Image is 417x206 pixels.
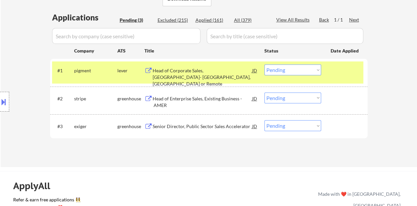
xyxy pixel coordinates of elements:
input: Search by company (case sensitive) [52,28,200,44]
div: 1 / 1 [334,17,349,23]
div: Senior Director, Public Sector Sales Accelerator [153,123,252,130]
div: Next [349,17,360,23]
a: Refer & earn free applications 👯‍♀️ [13,197,180,204]
div: Title [144,48,258,54]
div: Head of Enterprise Sales, Existing Business - AMER [153,95,252,108]
input: Search by title (case sensitive) [207,28,363,44]
div: Status [264,45,321,56]
div: JD [252,92,258,104]
div: ATS [117,48,144,54]
div: Applied (161) [195,17,228,23]
div: All (379) [234,17,267,23]
div: lever [117,67,144,74]
div: ApplyAll [13,180,58,191]
div: Head of Corporate Sales, [GEOGRAPHIC_DATA]- [GEOGRAPHIC_DATA], [GEOGRAPHIC_DATA] or Remote [153,67,252,87]
div: Excluded (215) [158,17,191,23]
div: Applications [52,14,117,21]
div: greenhouse [117,123,144,130]
div: JD [252,64,258,76]
div: Back [319,17,330,23]
div: greenhouse [117,95,144,102]
div: Pending (3) [120,17,153,23]
div: JD [252,120,258,132]
div: Date Applied [331,48,360,54]
div: View All Results [276,17,312,23]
